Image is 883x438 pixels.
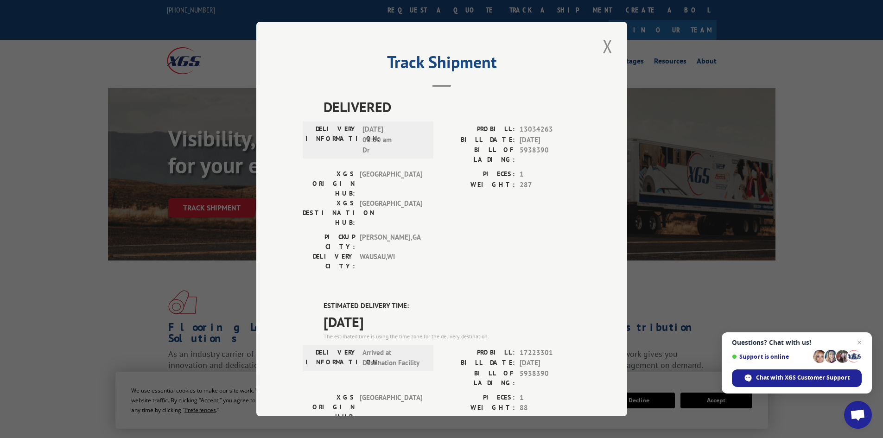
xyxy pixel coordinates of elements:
span: Support is online [732,353,810,360]
a: Open chat [844,401,872,429]
label: BILL DATE: [442,135,515,146]
label: DELIVERY INFORMATION: [305,348,358,368]
label: PIECES: [442,393,515,403]
span: [PERSON_NAME] , GA [360,232,422,252]
label: WEIGHT: [442,403,515,413]
label: XGS DESTINATION HUB: [303,198,355,228]
span: WAUSAU , WI [360,252,422,271]
label: DELIVERY INFORMATION: [305,124,358,156]
span: [GEOGRAPHIC_DATA] [360,198,422,228]
span: [GEOGRAPHIC_DATA] [360,169,422,198]
span: 5938390 [520,368,581,388]
span: Arrived at Destination Facility [362,348,425,368]
span: [GEOGRAPHIC_DATA] [360,393,422,422]
label: PROBILL: [442,124,515,135]
div: The estimated time is using the time zone for the delivery destination. [324,332,581,341]
h2: Track Shipment [303,56,581,73]
label: PROBILL: [442,348,515,358]
span: [DATE] 06:30 am Dr [362,124,425,156]
label: BILL OF LADING: [442,145,515,165]
button: Close modal [600,33,616,59]
span: [DATE] [520,135,581,146]
label: PIECES: [442,169,515,180]
label: DELIVERY CITY: [303,252,355,271]
span: DELIVERED [324,96,581,117]
span: 1 [520,169,581,180]
label: XGS ORIGIN HUB: [303,169,355,198]
span: 1 [520,393,581,403]
label: ESTIMATED DELIVERY TIME: [324,301,581,311]
label: PICKUP CITY: [303,232,355,252]
span: Chat with XGS Customer Support [756,374,850,382]
span: 88 [520,403,581,413]
span: Questions? Chat with us! [732,339,862,346]
span: 17223301 [520,348,581,358]
span: 13034263 [520,124,581,135]
label: WEIGHT: [442,180,515,190]
span: 5938390 [520,145,581,165]
label: BILL DATE: [442,358,515,368]
span: Chat with XGS Customer Support [732,369,862,387]
span: [DATE] [324,311,581,332]
label: BILL OF LADING: [442,368,515,388]
span: [DATE] [520,358,581,368]
label: XGS ORIGIN HUB: [303,393,355,422]
span: 287 [520,180,581,190]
